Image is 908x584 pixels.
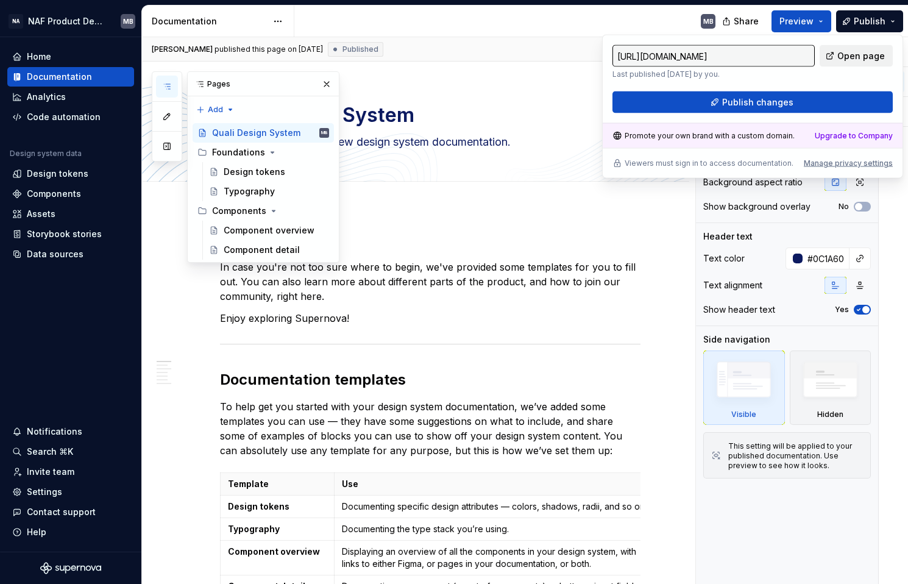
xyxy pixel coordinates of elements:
a: Assets [7,204,134,224]
svg: Supernova Logo [40,562,101,574]
span: Publish changes [722,96,793,109]
strong: Component overview [228,546,320,557]
a: Quali Design SystemMB [193,123,334,143]
input: Auto [803,247,849,269]
div: Quali Design System [212,127,300,139]
a: Storybook stories [7,224,134,244]
span: Publish [854,15,885,27]
div: Data sources [27,248,83,260]
div: Component detail [224,244,300,256]
button: Help [7,522,134,542]
p: Template [228,478,327,490]
div: Home [27,51,51,63]
div: Analytics [27,91,66,103]
button: Share [716,10,767,32]
textarea: You’ve landed in your new design system documentation. [218,132,638,152]
span: [PERSON_NAME] [152,45,213,54]
div: Code automation [27,111,101,123]
div: Typography [224,185,275,198]
button: Notifications [7,422,134,441]
a: Upgrade to Company [815,131,893,141]
p: Enjoy exploring Supernova! [220,311,640,326]
button: Preview [771,10,831,32]
div: Side navigation [703,333,770,346]
div: Foundations [193,143,334,162]
a: Invite team [7,462,134,482]
p: Documenting the type stack you’re using. [342,523,650,535]
button: Publish [836,10,903,32]
a: Open page [820,45,893,67]
a: Data sources [7,244,134,264]
div: This setting will be applied to your published documentation. Use preview to see how it looks. [728,441,863,471]
a: Documentation [7,67,134,87]
div: Promote your own brand with a custom domain. [612,131,795,141]
div: Search ⌘K [27,446,73,458]
div: NA [9,14,23,29]
strong: Typography [228,524,280,534]
div: Documentation [27,71,92,83]
p: In case you're not too sure where to begin, we've provided some templates for you to fill out. Yo... [220,260,640,304]
p: Last published [DATE] by you. [612,69,815,79]
button: Search ⌘K [7,442,134,461]
div: Header text [703,230,753,243]
button: Manage privacy settings [804,158,893,168]
div: Help [27,526,46,538]
div: Storybook stories [27,228,102,240]
span: Preview [779,15,814,27]
div: Text color [703,252,745,265]
a: Components [7,184,134,204]
div: Assets [27,208,55,220]
div: Visible [731,410,756,419]
div: Text alignment [703,279,762,291]
div: Documentation [152,15,267,27]
div: Show header text [703,304,775,316]
div: Contact support [27,506,96,518]
div: Design tokens [27,168,88,180]
div: Components [27,188,81,200]
p: To help get you started with your design system documentation, we’ve added some templates you can... [220,399,640,458]
strong: Design tokens [228,501,289,511]
div: Visible [703,351,785,425]
label: No [839,202,849,212]
div: Components [193,201,334,221]
span: Add [208,105,223,115]
div: Invite team [27,466,74,478]
a: Typography [204,182,334,201]
div: MB [703,16,714,26]
div: Page tree [193,123,334,260]
p: Viewers must sign in to access documentation. [625,158,793,168]
button: Add [193,101,238,118]
div: Pages [188,72,339,96]
button: NANAF Product DesignMB [2,8,139,34]
a: Settings [7,482,134,502]
h2: Documentation templates [220,370,640,390]
button: Publish changes [612,91,893,113]
div: Foundations [212,146,265,158]
a: Analytics [7,87,134,107]
span: Share [734,15,759,27]
span: Published [342,45,378,54]
div: NAF Product Design [28,15,106,27]
p: Documenting specific design attributes — colors, shadows, radii, and so on. [342,500,650,513]
textarea: Quali Design System [218,101,638,130]
div: Hidden [817,410,843,419]
a: Component detail [204,240,334,260]
div: Design system data [10,149,82,158]
a: Home [7,47,134,66]
div: MB [321,127,328,139]
div: Hidden [790,351,871,425]
div: MB [123,16,133,26]
div: published this page on [DATE] [215,45,323,54]
div: Settings [27,486,62,498]
div: Design tokens [224,166,285,178]
a: Design tokens [204,162,334,182]
button: Contact support [7,502,134,522]
a: Design tokens [7,164,134,183]
p: Use [342,478,650,490]
span: Open page [837,50,885,62]
div: Components [212,205,266,217]
div: Background aspect ratio [703,176,803,188]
